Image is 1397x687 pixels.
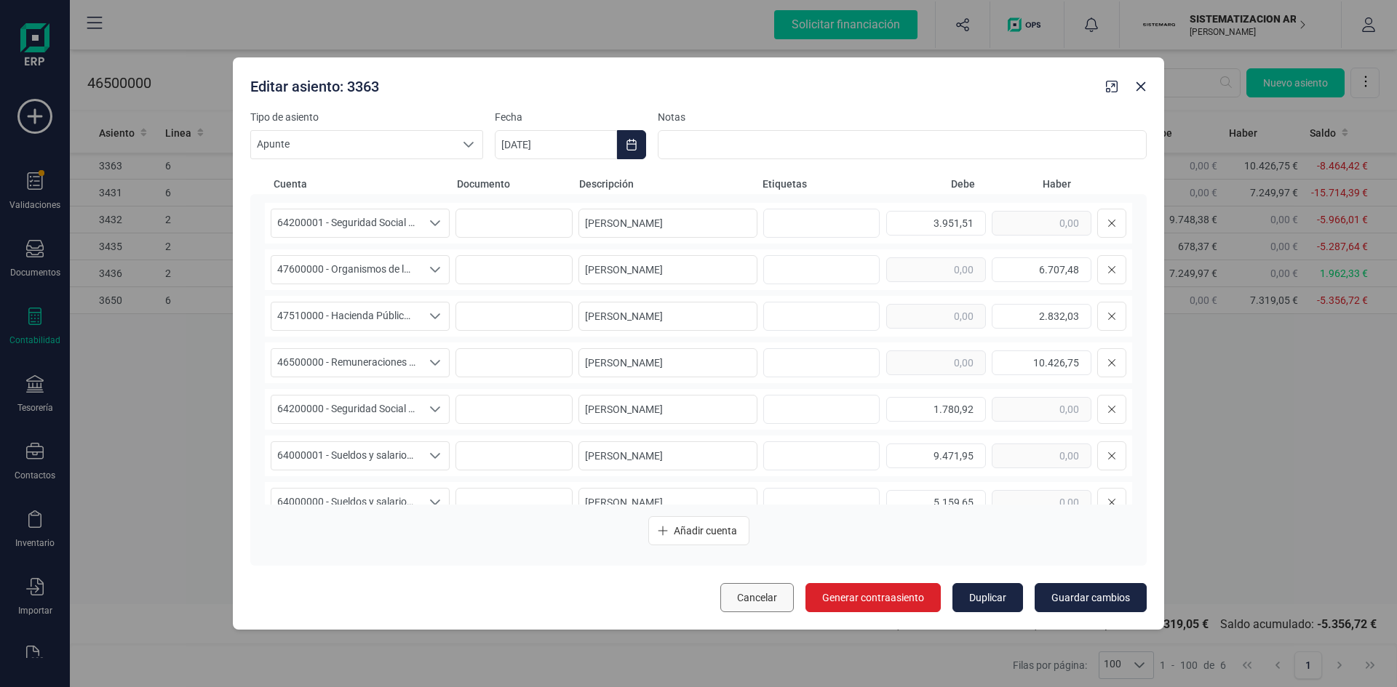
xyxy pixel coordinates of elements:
input: 0,00 [886,490,986,515]
div: Seleccione una cuenta [421,209,449,237]
label: Tipo de asiento [250,110,483,124]
input: 0,00 [886,397,986,422]
span: 46500000 - Remuneraciones pendientes de pago [271,349,421,377]
span: 64000001 - Sueldos y salarios - Operarios [271,442,421,470]
div: Seleccione una cuenta [421,442,449,470]
button: Choose Date [617,130,646,159]
span: Cuenta [274,177,451,191]
span: Guardar cambios [1051,590,1130,605]
button: Cancelar [720,583,794,612]
input: 0,00 [992,304,1091,329]
span: Apunte [251,131,455,158]
span: Descripción [579,177,757,191]
span: Debe [885,177,975,191]
input: 0,00 [992,350,1091,375]
button: Guardar cambios [1035,583,1147,612]
input: 0,00 [886,257,986,282]
div: Seleccione una cuenta [421,256,449,284]
span: Duplicar [969,590,1006,605]
input: 0,00 [992,397,1091,422]
span: 64000000 - Sueldos y salarios - Comercial Admón [271,489,421,516]
span: Etiquetas [763,177,879,191]
span: Generar contraasiento [822,590,924,605]
label: Notas [658,110,1147,124]
label: Fecha [495,110,646,124]
button: Close [1129,75,1153,98]
span: Cancelar [737,590,777,605]
div: Seleccione una cuenta [421,302,449,330]
button: Duplicar [952,583,1023,612]
input: 0,00 [886,350,986,375]
div: Seleccione una cuenta [421,489,449,516]
div: Seleccione una cuenta [421,395,449,423]
button: Añadir cuenta [648,516,749,545]
input: 0,00 [992,490,1091,515]
span: 47510000 - Hacienda Pública, acreedora por retenciones practicadas [271,302,421,330]
span: Añadir cuenta [674,523,737,538]
input: 0,00 [992,257,1091,282]
input: 0,00 [886,443,986,468]
span: 47600000 - Organismos de la Seguridad Social, acreedores [271,256,421,284]
input: 0,00 [886,211,986,236]
span: 64200000 - Seguridad Social - Comercial / admón [271,395,421,423]
input: 0,00 [992,443,1091,468]
input: 0,00 [992,211,1091,236]
span: 64200001 - Seguridad Social - Operarios [271,209,421,237]
div: Editar asiento: 3363 [244,71,1100,97]
button: Generar contraasiento [805,583,941,612]
span: Haber [981,177,1071,191]
div: Seleccione una cuenta [421,349,449,377]
input: 0,00 [886,304,986,329]
span: Documento [457,177,573,191]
